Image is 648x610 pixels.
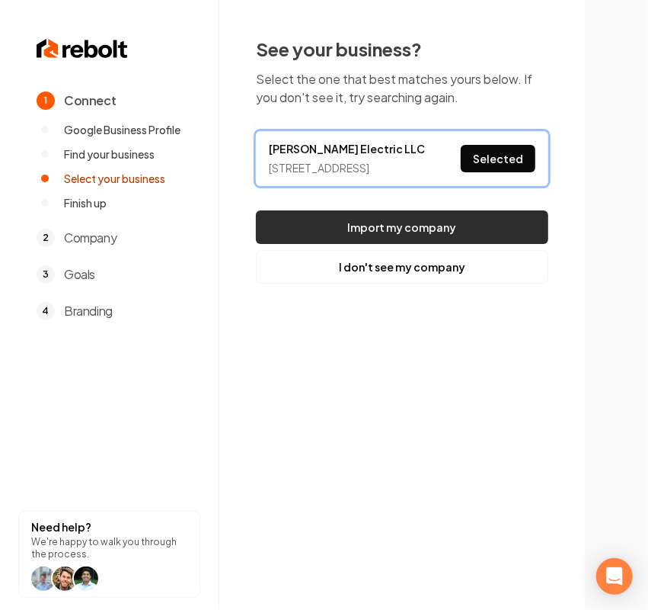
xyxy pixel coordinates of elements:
button: Import my company [256,210,548,244]
span: 1 [37,91,55,110]
img: Rebolt Logo [37,37,128,61]
p: Select the one that best matches yours below. If you don't see it, try searching again. [256,70,548,107]
p: We're happy to walk you through the process. [31,536,187,560]
button: Selected [461,145,535,172]
span: 3 [37,265,55,284]
div: [STREET_ADDRESS] [269,160,425,176]
strong: Need help? [31,520,91,534]
span: 4 [37,302,55,320]
h2: See your business? [256,37,548,61]
div: Open Intercom Messenger [596,558,633,595]
span: Select your business [64,171,165,186]
span: Finish up [64,195,107,210]
span: Google Business Profile [64,122,180,137]
span: 2 [37,229,55,247]
span: Company [64,229,117,247]
button: I don't see my company [256,250,548,284]
span: Connect [64,91,116,110]
span: Branding [64,302,113,320]
span: Goals [64,265,95,284]
a: [PERSON_NAME] Electric LLC [269,141,425,157]
button: Need help?We're happy to walk you through the process.help icon Willhelp icon Willhelp icon arwin [18,511,200,598]
img: help icon Will [53,567,77,591]
img: help icon Will [31,567,56,591]
span: Find your business [64,146,155,162]
img: help icon arwin [74,567,98,591]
